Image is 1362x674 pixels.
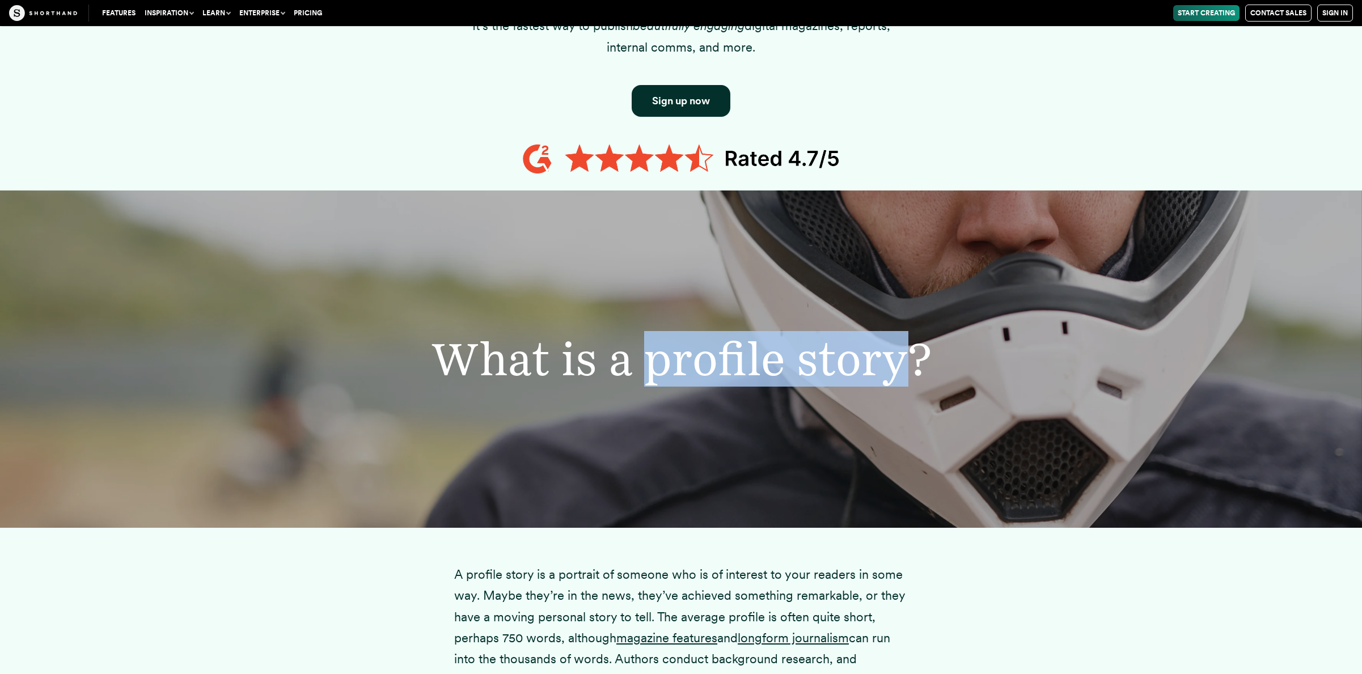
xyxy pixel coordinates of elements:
[522,139,840,179] img: 4.7 orange stars lined up in a row with the text G2 rated 4.7/5
[198,5,235,21] button: Learn
[9,5,77,21] img: The Craft
[98,5,140,21] a: Features
[1173,5,1240,21] a: Start Creating
[1245,5,1312,22] a: Contact Sales
[1317,5,1353,22] a: Sign in
[738,630,849,645] a: longform journalism
[616,630,717,645] a: magazine features
[140,5,198,21] button: Inspiration
[289,5,327,21] a: Pricing
[632,85,730,117] a: Button to click through to Shorthand's signup section.
[265,336,1097,382] h2: What is a profile story?
[454,15,908,58] p: It's the fastest way to publish digital magazines, reports, internal comms, and more.
[235,5,289,21] button: Enterprise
